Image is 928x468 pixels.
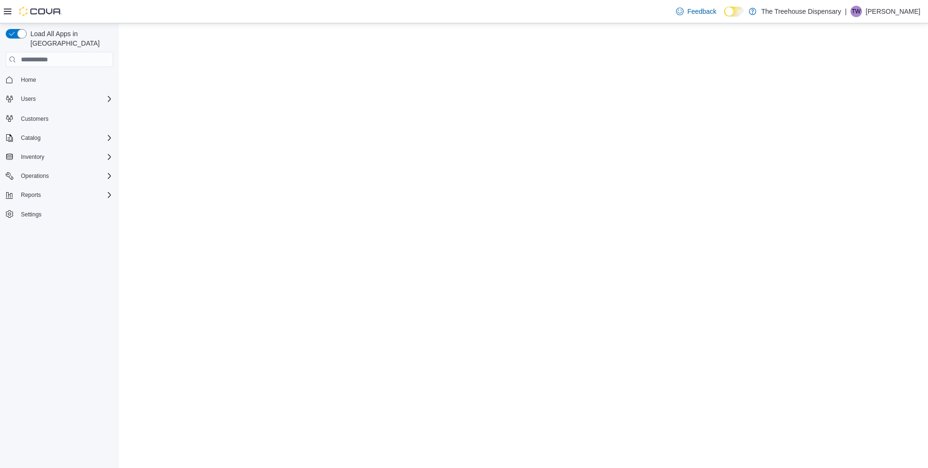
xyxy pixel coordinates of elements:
[17,74,113,86] span: Home
[21,211,41,218] span: Settings
[2,73,117,87] button: Home
[21,115,48,123] span: Customers
[21,134,40,142] span: Catalog
[17,93,113,105] span: Users
[851,6,862,17] div: Tina Wilkins
[19,7,62,16] img: Cova
[17,208,113,220] span: Settings
[21,153,44,161] span: Inventory
[761,6,841,17] p: The Treehouse Dispensary
[2,169,117,183] button: Operations
[2,150,117,164] button: Inventory
[687,7,716,16] span: Feedback
[17,151,113,163] span: Inventory
[866,6,920,17] p: [PERSON_NAME]
[21,191,41,199] span: Reports
[17,112,113,124] span: Customers
[21,172,49,180] span: Operations
[852,6,861,17] span: TW
[2,92,117,106] button: Users
[17,170,113,182] span: Operations
[2,207,117,221] button: Settings
[21,95,36,103] span: Users
[17,151,48,163] button: Inventory
[17,93,39,105] button: Users
[17,132,44,144] button: Catalog
[21,76,36,84] span: Home
[724,7,744,17] input: Dark Mode
[2,111,117,125] button: Customers
[17,132,113,144] span: Catalog
[672,2,720,21] a: Feedback
[2,188,117,202] button: Reports
[17,113,52,125] a: Customers
[17,189,113,201] span: Reports
[6,69,113,246] nav: Complex example
[845,6,847,17] p: |
[17,170,53,182] button: Operations
[17,209,45,220] a: Settings
[17,74,40,86] a: Home
[17,189,45,201] button: Reports
[27,29,113,48] span: Load All Apps in [GEOGRAPHIC_DATA]
[2,131,117,145] button: Catalog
